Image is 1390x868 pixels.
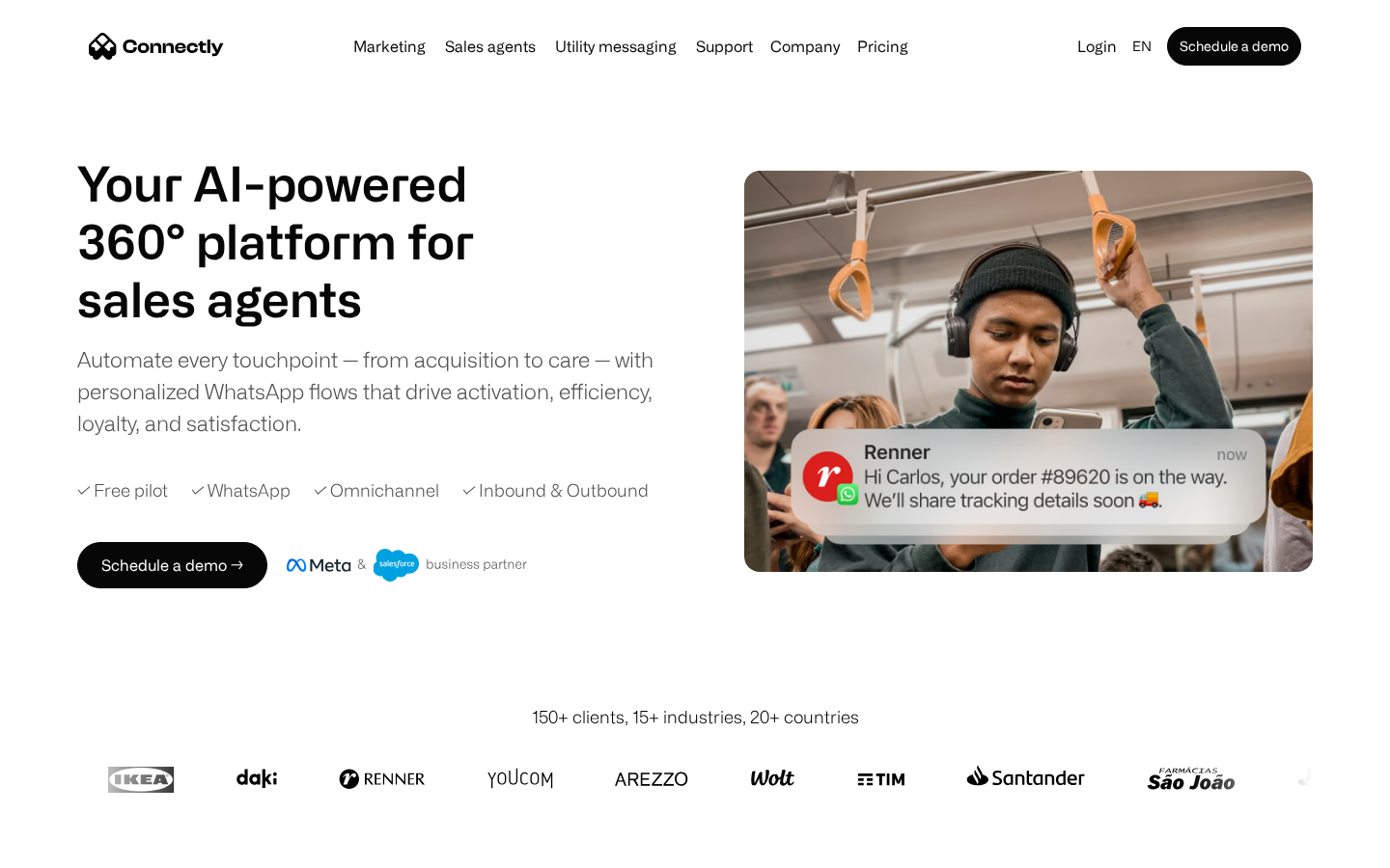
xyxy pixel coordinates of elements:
[191,477,291,503] div: ✓ WhatsApp
[462,477,649,503] div: ✓ Inbound & Outbound
[770,33,840,60] div: Company
[77,154,521,270] h1: Your AI-powered 360° platform for
[532,704,859,730] div: 150+ clients, 15+ industries, 20+ countries
[1167,27,1301,66] a: Schedule a demo
[314,477,439,503] div: ✓ Omnichannel
[849,39,916,54] a: Pricing
[1132,33,1152,60] div: en
[77,477,168,503] div: ✓ Free pilot
[77,270,521,328] h1: sales agents
[688,39,761,54] a: Support
[77,343,685,439] div: Automate every touchpoint — from acquisition to care — with personalized WhatsApp flows that driv...
[39,834,116,861] ul: Language list
[437,39,543,54] a: Sales agents
[346,39,433,54] a: Marketing
[19,832,116,861] aside: Language selected: English
[547,39,684,54] a: Utility messaging
[1070,33,1125,60] a: Login
[77,542,267,588] a: Schedule a demo →
[287,549,528,582] img: Meta and Salesforce business partner badge.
